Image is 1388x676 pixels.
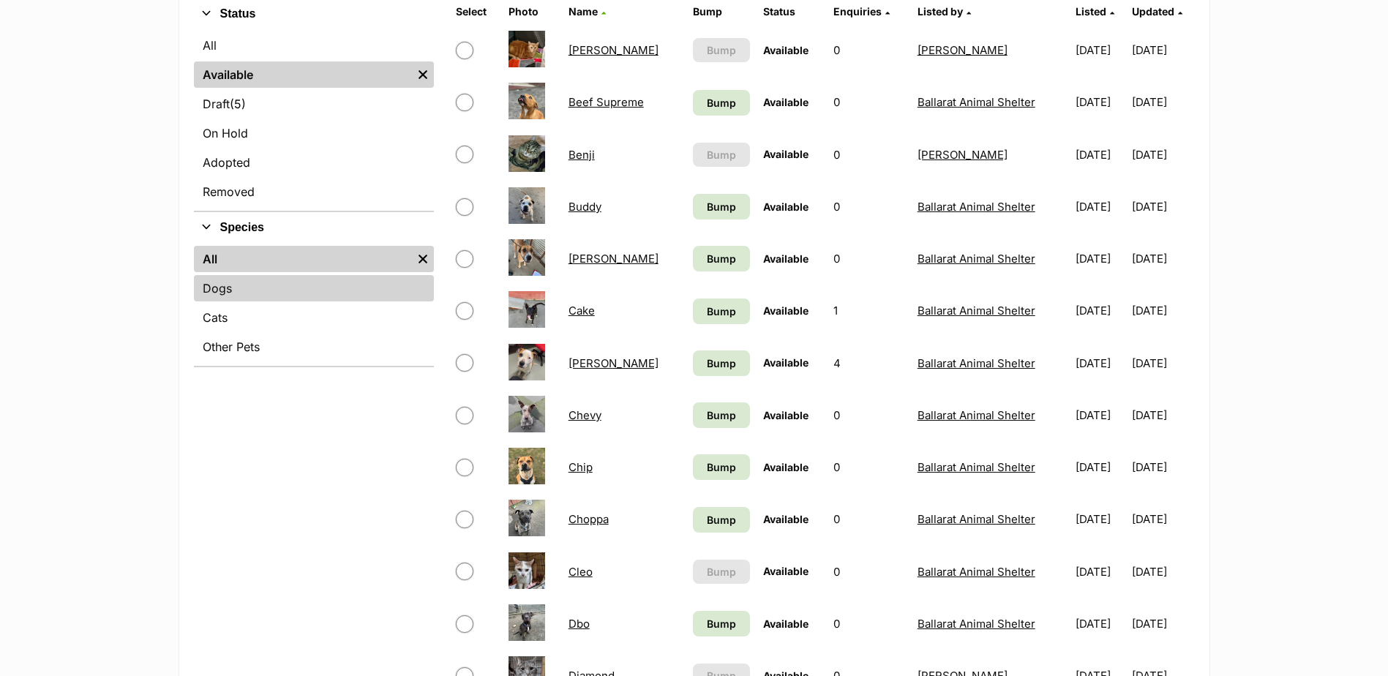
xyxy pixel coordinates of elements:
[194,29,434,211] div: Status
[194,61,412,88] a: Available
[918,200,1035,214] a: Ballarat Animal Shelter
[918,617,1035,631] a: Ballarat Animal Shelter
[918,43,1008,57] a: [PERSON_NAME]
[1132,181,1193,232] td: [DATE]
[569,200,601,214] a: Buddy
[230,95,246,113] span: (5)
[693,560,750,584] button: Bump
[1070,442,1130,492] td: [DATE]
[828,338,909,388] td: 4
[1132,77,1193,127] td: [DATE]
[693,507,750,533] a: Bump
[1132,25,1193,75] td: [DATE]
[918,460,1035,474] a: Ballarat Animal Shelter
[1070,285,1130,336] td: [DATE]
[194,243,434,366] div: Species
[707,408,736,423] span: Bump
[693,194,750,219] a: Bump
[918,408,1035,422] a: Ballarat Animal Shelter
[1132,233,1193,284] td: [DATE]
[707,147,736,162] span: Bump
[828,598,909,649] td: 0
[763,513,809,525] span: Available
[828,390,909,440] td: 0
[693,298,750,324] a: Bump
[194,218,434,237] button: Species
[693,246,750,271] a: Bump
[1132,338,1193,388] td: [DATE]
[1132,390,1193,440] td: [DATE]
[1070,390,1130,440] td: [DATE]
[828,77,909,127] td: 0
[707,304,736,319] span: Bump
[1132,494,1193,544] td: [DATE]
[569,252,659,266] a: [PERSON_NAME]
[569,356,659,370] a: [PERSON_NAME]
[1076,5,1106,18] span: Listed
[918,5,971,18] a: Listed by
[1132,129,1193,180] td: [DATE]
[569,148,595,162] a: Benji
[569,95,644,109] a: Beef Supreme
[833,5,882,18] span: translation missing: en.admin.listings.index.attributes.enquiries
[194,120,434,146] a: On Hold
[1076,5,1114,18] a: Listed
[763,565,809,577] span: Available
[763,409,809,421] span: Available
[693,143,750,167] button: Bump
[693,350,750,376] a: Bump
[763,461,809,473] span: Available
[194,334,434,360] a: Other Pets
[412,61,434,88] a: Remove filter
[569,512,609,526] a: Choppa
[918,565,1035,579] a: Ballarat Animal Shelter
[833,5,890,18] a: Enquiries
[194,149,434,176] a: Adopted
[707,95,736,110] span: Bump
[918,95,1035,109] a: Ballarat Animal Shelter
[194,32,434,59] a: All
[1070,233,1130,284] td: [DATE]
[763,200,809,213] span: Available
[569,460,593,474] a: Chip
[569,408,601,422] a: Chevy
[707,42,736,58] span: Bump
[763,617,809,630] span: Available
[569,5,606,18] a: Name
[828,494,909,544] td: 0
[1070,129,1130,180] td: [DATE]
[693,38,750,62] button: Bump
[569,43,659,57] a: [PERSON_NAME]
[763,44,809,56] span: Available
[1070,598,1130,649] td: [DATE]
[828,129,909,180] td: 0
[918,304,1035,318] a: Ballarat Animal Shelter
[707,356,736,371] span: Bump
[918,5,963,18] span: Listed by
[918,356,1035,370] a: Ballarat Animal Shelter
[1132,5,1174,18] span: Updated
[194,246,412,272] a: All
[707,251,736,266] span: Bump
[828,25,909,75] td: 0
[1132,5,1182,18] a: Updated
[569,5,598,18] span: Name
[1070,181,1130,232] td: [DATE]
[763,96,809,108] span: Available
[918,148,1008,162] a: [PERSON_NAME]
[707,616,736,631] span: Bump
[194,304,434,331] a: Cats
[693,611,750,636] a: Bump
[828,285,909,336] td: 1
[693,454,750,480] a: Bump
[1132,442,1193,492] td: [DATE]
[707,512,736,527] span: Bump
[763,252,809,265] span: Available
[1070,494,1130,544] td: [DATE]
[763,304,809,317] span: Available
[1070,338,1130,388] td: [DATE]
[194,4,434,23] button: Status
[1070,25,1130,75] td: [DATE]
[693,402,750,428] a: Bump
[194,91,434,117] a: Draft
